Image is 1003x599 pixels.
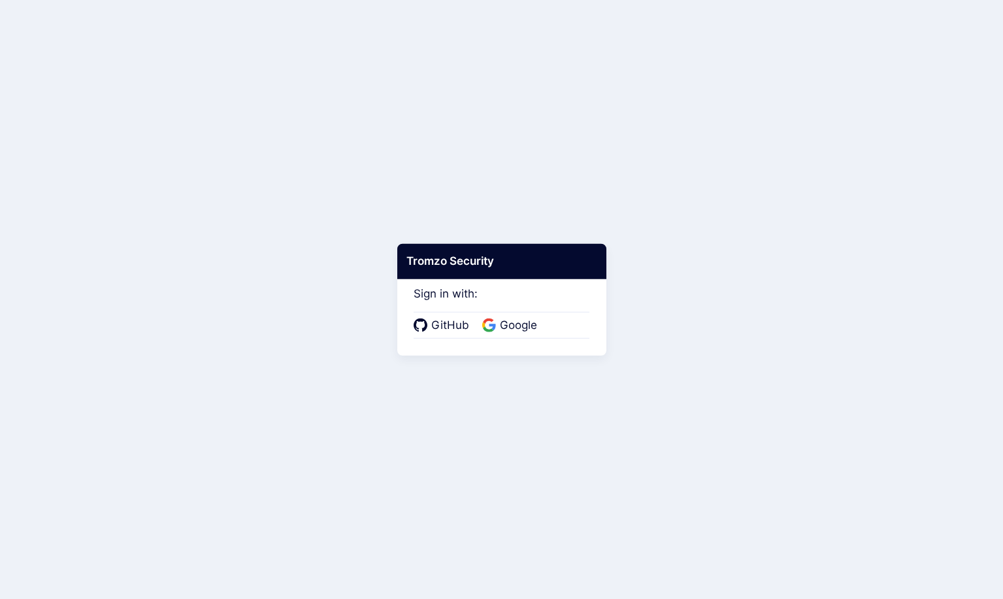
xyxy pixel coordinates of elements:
[397,244,606,279] div: Tromzo Security
[496,317,541,334] span: Google
[414,269,590,339] div: Sign in with:
[427,317,473,334] span: GitHub
[482,317,541,334] a: Google
[414,317,473,334] a: GitHub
